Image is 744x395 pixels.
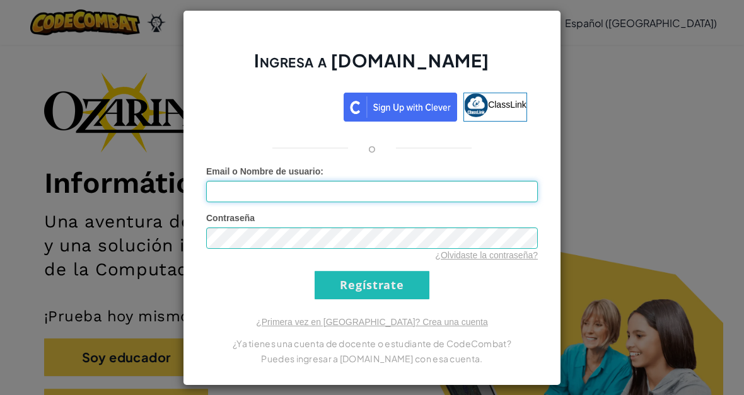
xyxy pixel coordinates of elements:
[488,99,526,109] span: ClassLink
[211,91,344,119] iframe: Botón de Acceder con Google
[206,351,538,366] p: Puedes ingresar a [DOMAIN_NAME] con esa cuenta.
[256,317,488,327] a: ¿Primera vez en [GEOGRAPHIC_DATA]? Crea una cuenta
[206,49,538,85] h2: Ingresa a [DOMAIN_NAME]
[435,250,538,260] a: ¿Olvidaste la contraseña?
[344,93,457,122] img: clever_sso_button@2x.png
[368,140,376,156] p: o
[206,165,323,178] label: :
[217,93,337,122] a: Acceder con Google. Se abre en una pestaña nueva
[206,336,538,351] p: ¿Ya tienes una cuenta de docente o estudiante de CodeCombat?
[206,213,255,223] span: Contraseña
[464,93,488,117] img: classlink-logo-small.png
[315,271,429,299] input: Regístrate
[217,91,337,119] div: Acceder con Google. Se abre en una pestaña nueva
[206,166,320,176] span: Email o Nombre de usuario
